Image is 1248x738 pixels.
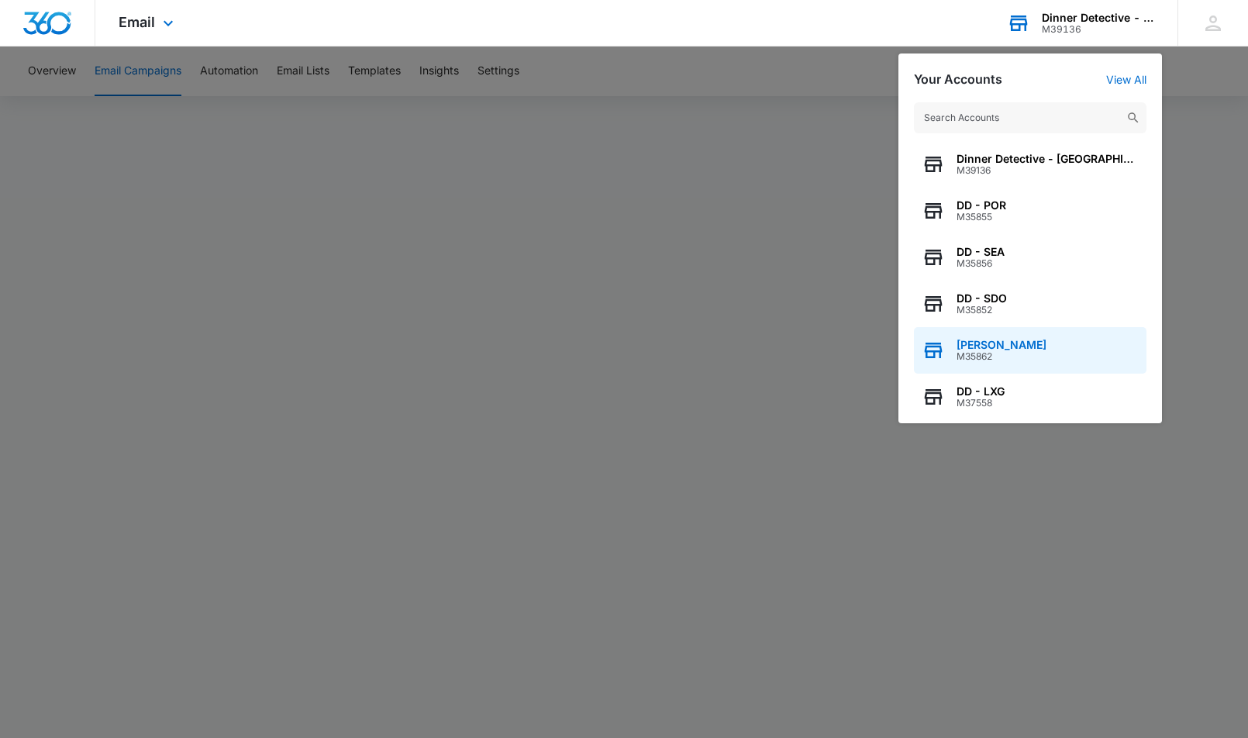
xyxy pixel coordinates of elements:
[957,398,1005,409] span: M37558
[914,281,1146,327] button: DD - SDOM35852
[914,188,1146,234] button: DD - PORM35855
[957,165,1139,176] span: M39136
[957,258,1005,269] span: M35856
[957,339,1046,351] span: [PERSON_NAME]
[914,102,1146,133] input: Search Accounts
[957,305,1007,316] span: M35852
[1042,24,1155,35] div: account id
[914,141,1146,188] button: Dinner Detective - [GEOGRAPHIC_DATA]M39136
[957,351,1046,362] span: M35862
[957,153,1139,165] span: Dinner Detective - [GEOGRAPHIC_DATA]
[957,212,1006,222] span: M35855
[1106,73,1146,86] a: View All
[119,14,155,30] span: Email
[957,199,1006,212] span: DD - POR
[1042,12,1155,24] div: account name
[957,292,1007,305] span: DD - SDO
[914,327,1146,374] button: [PERSON_NAME]M35862
[914,374,1146,420] button: DD - LXGM37558
[957,385,1005,398] span: DD - LXG
[914,72,1002,87] h2: Your Accounts
[957,246,1005,258] span: DD - SEA
[914,234,1146,281] button: DD - SEAM35856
